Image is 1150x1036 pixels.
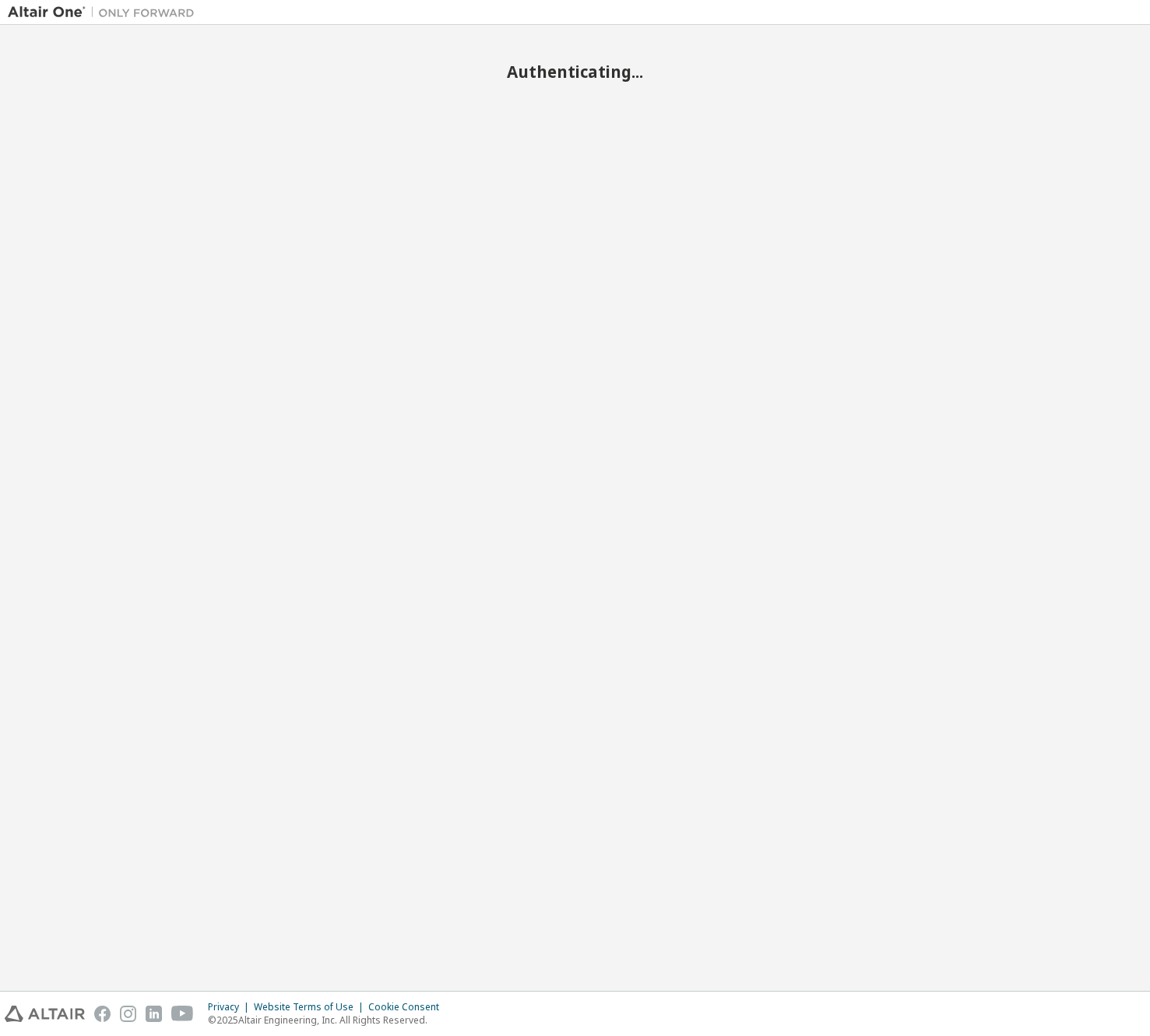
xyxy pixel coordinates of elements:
[208,1013,448,1027] p: © 2025 Altair Engineering, Inc. All Rights Reserved.
[146,1006,162,1022] img: linkedin.svg
[254,1001,368,1013] div: Website Terms of Use
[120,1006,136,1022] img: instagram.svg
[368,1001,448,1013] div: Cookie Consent
[171,1006,194,1022] img: youtube.svg
[94,1006,111,1022] img: facebook.svg
[8,61,1142,82] h2: Authenticating...
[208,1001,254,1013] div: Privacy
[5,1006,85,1022] img: altair_logo.svg
[8,5,202,20] img: Altair One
